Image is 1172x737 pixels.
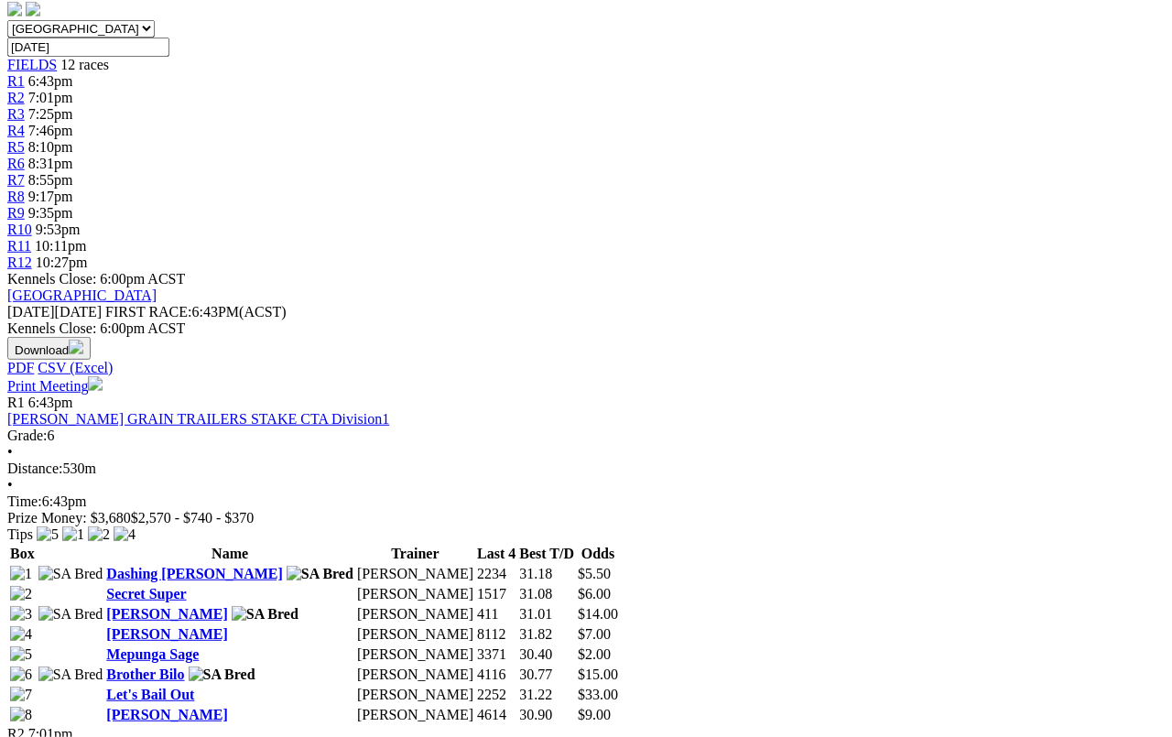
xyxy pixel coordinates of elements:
[7,38,169,57] input: Select date
[106,646,199,662] a: Mepunga Sage
[7,255,32,270] a: R12
[7,337,91,360] button: Download
[10,646,32,663] img: 5
[7,205,25,221] span: R9
[7,444,13,460] span: •
[7,139,25,155] a: R5
[106,566,282,581] a: Dashing [PERSON_NAME]
[28,395,73,410] span: 6:43pm
[578,646,611,662] span: $2.00
[7,360,1165,376] div: Download
[106,667,184,682] a: Brother Bilo
[7,360,34,375] a: PDF
[7,378,103,394] a: Print Meeting
[7,428,48,443] span: Grade:
[578,566,611,581] span: $5.50
[356,565,474,583] td: [PERSON_NAME]
[7,461,1165,477] div: 530m
[356,645,474,664] td: [PERSON_NAME]
[7,189,25,204] span: R8
[105,304,287,320] span: 6:43PM(ACST)
[37,526,59,543] img: 5
[106,687,194,702] a: Let's Bail Out
[7,493,42,509] span: Time:
[106,606,227,622] a: [PERSON_NAME]
[7,123,25,138] span: R4
[476,686,516,704] td: 2252
[578,687,618,702] span: $33.00
[10,546,35,561] span: Box
[578,707,611,722] span: $9.00
[88,526,110,543] img: 2
[232,606,298,623] img: SA Bred
[10,566,32,582] img: 1
[105,304,191,320] span: FIRST RACE:
[518,565,575,583] td: 31.18
[518,545,575,563] th: Best T/D
[38,566,103,582] img: SA Bred
[28,172,73,188] span: 8:55pm
[106,586,186,602] a: Secret Super
[131,510,255,526] span: $2,570 - $740 - $370
[7,238,31,254] span: R11
[7,90,25,105] a: R2
[578,606,618,622] span: $14.00
[10,687,32,703] img: 7
[518,706,575,724] td: 30.90
[62,526,84,543] img: 1
[7,304,102,320] span: [DATE]
[28,156,73,171] span: 8:31pm
[287,566,353,582] img: SA Bred
[36,222,81,237] span: 9:53pm
[7,526,33,542] span: Tips
[476,545,516,563] th: Last 4
[476,585,516,603] td: 1517
[7,477,13,493] span: •
[88,376,103,391] img: printer.svg
[35,238,86,254] span: 10:11pm
[476,645,516,664] td: 3371
[7,106,25,122] span: R3
[518,605,575,623] td: 31.01
[7,222,32,237] a: R10
[7,57,57,72] a: FIELDS
[38,667,103,683] img: SA Bred
[7,320,1165,337] div: Kennels Close: 6:00pm ACST
[7,493,1165,510] div: 6:43pm
[10,586,32,602] img: 2
[578,586,611,602] span: $6.00
[28,189,73,204] span: 9:17pm
[7,2,22,16] img: facebook.svg
[69,340,83,354] img: download.svg
[7,287,157,303] a: [GEOGRAPHIC_DATA]
[7,510,1165,526] div: Prize Money: $3,680
[476,706,516,724] td: 4614
[7,73,25,89] a: R1
[38,360,113,375] a: CSV (Excel)
[189,667,255,683] img: SA Bred
[476,625,516,644] td: 8112
[356,625,474,644] td: [PERSON_NAME]
[518,686,575,704] td: 31.22
[578,667,618,682] span: $15.00
[356,545,474,563] th: Trainer
[518,666,575,684] td: 30.77
[106,626,227,642] a: [PERSON_NAME]
[7,172,25,188] a: R7
[10,626,32,643] img: 4
[7,428,1165,444] div: 6
[28,139,73,155] span: 8:10pm
[518,645,575,664] td: 30.40
[10,707,32,723] img: 8
[36,255,88,270] span: 10:27pm
[28,90,73,105] span: 7:01pm
[356,686,474,704] td: [PERSON_NAME]
[476,605,516,623] td: 411
[7,156,25,171] a: R6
